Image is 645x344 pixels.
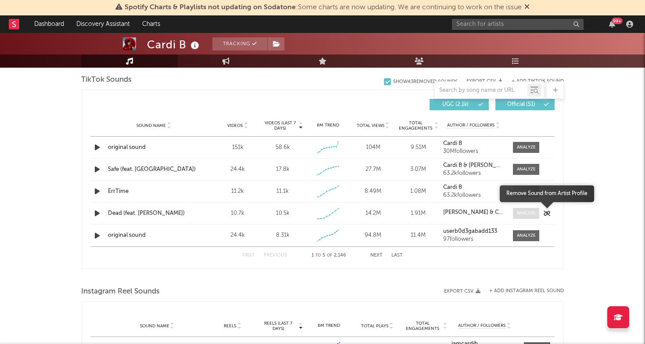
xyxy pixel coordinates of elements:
div: 1.08M [398,187,439,196]
button: + Add TikTok Sound [503,79,564,84]
strong: Cardi B [443,141,462,146]
div: 17.8k [276,165,290,174]
div: 24.4k [217,165,258,174]
div: 11.2k [217,187,258,196]
button: 99+ [609,21,615,28]
span: Official ( 51 ) [501,102,541,107]
div: 30M followers [443,148,504,155]
div: 99 + [612,18,623,24]
div: 24.4k [217,231,258,240]
a: Cardi B & [PERSON_NAME] [443,163,504,169]
span: Instagram Reel Sounds [81,286,160,297]
button: Previous [264,253,287,258]
a: original sound [108,231,200,240]
div: 1.91M [398,209,439,218]
span: Total Plays [361,323,388,329]
a: Discovery Assistant [70,15,136,33]
div: 104M [353,143,394,152]
span: Videos (last 7 days) [262,120,298,131]
div: 27.7M [353,165,394,174]
a: Cardi B [443,141,504,147]
span: to [315,253,321,257]
a: Charts [136,15,166,33]
span: Videos [227,123,243,128]
span: Dismiss [524,4,530,11]
div: 8.31k [276,231,290,240]
a: Safe (feat. [GEOGRAPHIC_DATA]) [108,165,200,174]
strong: [PERSON_NAME] & Cardi B [443,210,514,215]
a: ErrTime [108,187,200,196]
a: Cardi B [443,185,504,191]
span: Total Engagements [404,321,442,331]
div: 63.2k followers [443,192,504,199]
div: 63.2k followers [443,170,504,177]
button: + Add Instagram Reel Sound [489,289,564,293]
div: 151k [217,143,258,152]
button: Official(51) [495,99,555,110]
a: original sound [108,143,200,152]
button: + Add TikTok Sound [512,79,564,84]
span: TikTok Sounds [81,75,132,85]
a: [PERSON_NAME] & Cardi B [443,210,504,216]
strong: userb0d3gabadd133 [443,228,497,234]
span: Total Engagements [398,120,434,131]
span: UGC ( 2.1k ) [435,102,476,107]
button: Tracking [212,37,267,51]
div: 6M Trend [307,322,351,329]
span: : Some charts are now updating. We are continuing to work on the issue [125,4,522,11]
span: Sound Name [140,323,169,329]
div: 14.2M [353,209,394,218]
div: Cardi B [147,37,201,52]
div: 97 followers [443,236,504,243]
button: Export CSV [466,79,503,84]
div: 6M Trend [308,122,348,129]
a: Dead (feat. [PERSON_NAME]) [108,209,200,218]
button: First [242,253,255,258]
span: Reels (last 7 days) [259,321,297,331]
div: 10.5k [276,209,290,218]
div: 3.07M [398,165,439,174]
button: Next [370,253,383,258]
a: userb0d3gabadd133 [443,228,504,235]
span: Sound Name [136,123,166,128]
a: Dashboard [28,15,70,33]
div: Show 43 Removed Sounds [393,79,458,85]
button: Last [391,253,403,258]
button: UGC(2.1k) [430,99,489,110]
span: Reels [224,323,236,329]
span: Author / Followers [447,123,494,128]
div: 11.1k [276,187,289,196]
div: + Add Instagram Reel Sound [480,289,564,293]
input: Search for artists [452,19,584,30]
div: 8.49M [353,187,394,196]
div: 58.6k [276,143,290,152]
div: 11.4M [398,231,439,240]
div: 10.7k [217,209,258,218]
div: 9.51M [398,143,439,152]
span: Author / Followers [458,323,505,329]
input: Search by song name or URL [435,87,527,94]
div: 1 5 2,146 [305,250,353,261]
button: Export CSV [444,289,480,294]
span: Total Views [357,123,384,128]
span: of [327,253,332,257]
strong: Cardi B & [PERSON_NAME] [443,163,514,168]
div: 94.8M [353,231,394,240]
strong: Cardi B [443,185,462,190]
span: Spotify Charts & Playlists not updating on Sodatone [125,4,296,11]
